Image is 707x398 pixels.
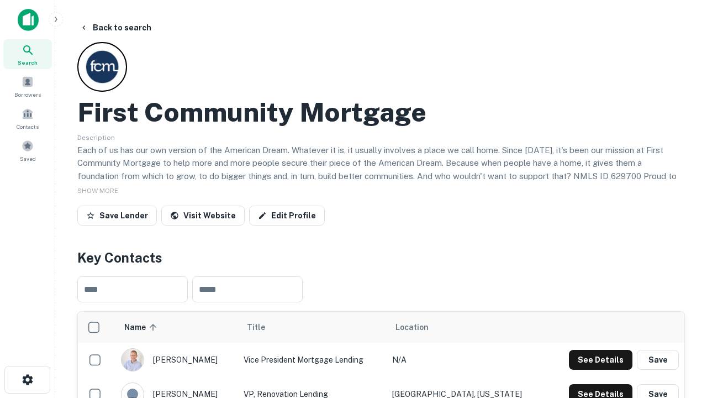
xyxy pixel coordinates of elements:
[115,312,238,343] th: Name
[18,58,38,67] span: Search
[3,71,52,101] a: Borrowers
[3,103,52,133] a: Contacts
[3,39,52,69] a: Search
[77,248,685,268] h4: Key Contacts
[247,321,279,334] span: Title
[3,135,52,165] a: Saved
[249,206,325,226] a: Edit Profile
[17,122,39,131] span: Contacts
[387,343,547,377] td: N/A
[637,350,679,370] button: Save
[20,154,36,163] span: Saved
[161,206,245,226] a: Visit Website
[77,206,157,226] button: Save Lender
[77,96,426,128] h2: First Community Mortgage
[124,321,160,334] span: Name
[238,343,387,377] td: Vice President Mortgage Lending
[77,187,118,195] span: SHOW MORE
[75,18,156,38] button: Back to search
[121,348,233,371] div: [PERSON_NAME]
[122,349,144,371] img: 1520878720083
[77,144,685,196] p: Each of us has our own version of the American Dream. Whatever it is, it usually involves a place...
[387,312,547,343] th: Location
[238,312,387,343] th: Title
[569,350,632,370] button: See Details
[395,321,429,334] span: Location
[18,9,39,31] img: capitalize-icon.png
[14,90,41,99] span: Borrowers
[652,274,707,327] iframe: Chat Widget
[77,134,115,142] span: Description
